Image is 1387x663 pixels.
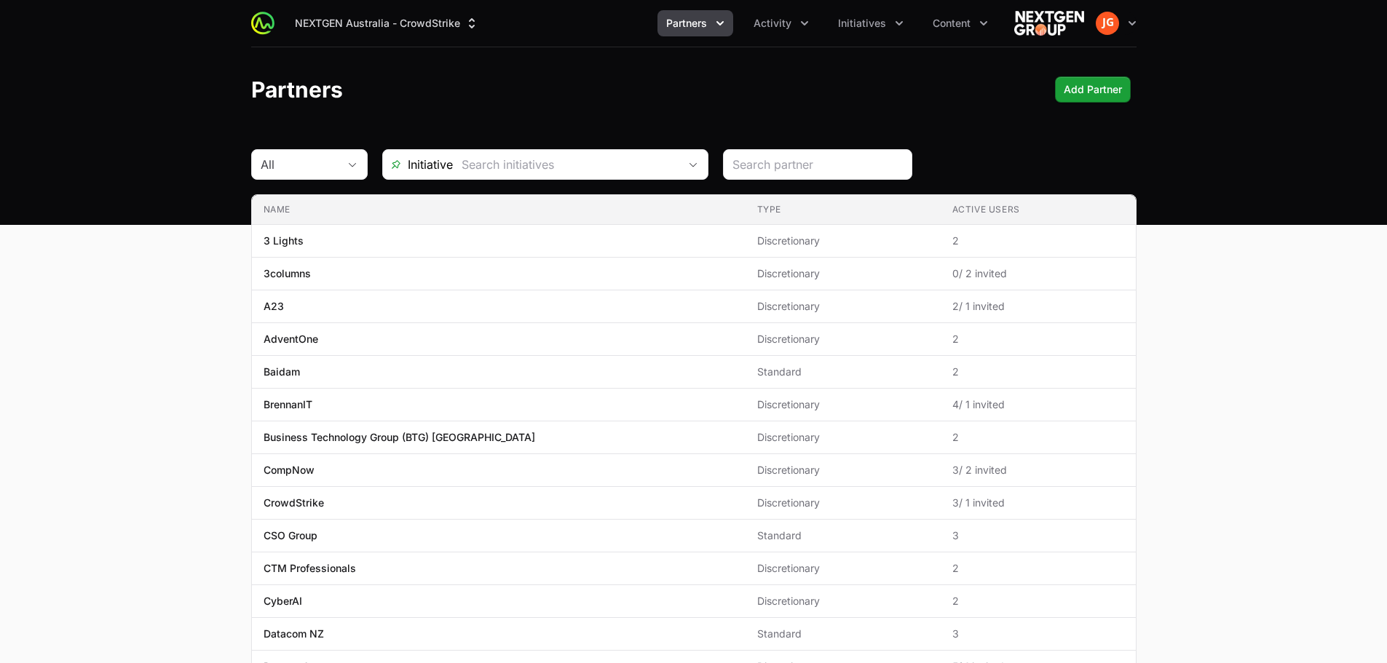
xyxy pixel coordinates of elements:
button: NEXTGEN Australia - CrowdStrike [286,10,488,36]
p: Business Technology Group (BTG) [GEOGRAPHIC_DATA] [264,430,535,445]
div: Supplier switch menu [286,10,488,36]
span: 3 [952,528,1124,543]
span: 3 / 1 invited [952,496,1124,510]
span: Initiative [383,156,453,173]
span: 2 [952,332,1124,346]
span: 3 / 2 invited [952,463,1124,477]
div: Open [679,150,708,179]
button: Initiatives [829,10,912,36]
span: 2 [952,234,1124,248]
span: Content [933,16,971,31]
p: 3 Lights [264,234,304,248]
p: CompNow [264,463,315,477]
span: Discretionary [757,430,929,445]
span: 4 / 1 invited [952,397,1124,412]
span: 2 [952,594,1124,608]
span: Add Partner [1064,81,1122,98]
input: Search initiatives [453,150,679,179]
span: Partners [666,16,707,31]
span: Discretionary [757,496,929,510]
button: Partners [657,10,733,36]
div: Initiatives menu [829,10,912,36]
input: Search partner [732,156,903,173]
span: Discretionary [757,463,929,477]
p: Datacom NZ [264,627,324,641]
div: Partners menu [657,10,733,36]
span: Discretionary [757,397,929,412]
div: Primary actions [1055,76,1131,103]
p: CTM Professionals [264,561,356,576]
span: Activity [754,16,791,31]
th: Type [746,195,941,225]
img: ActivitySource [251,12,274,35]
p: CyberAI [264,594,302,608]
span: 2 [952,561,1124,576]
span: 2 / 1 invited [952,299,1124,314]
span: Discretionary [757,266,929,281]
span: Standard [757,627,929,641]
p: AdventOne [264,332,318,346]
div: Main navigation [274,10,997,36]
span: Discretionary [757,299,929,314]
span: Discretionary [757,332,929,346]
img: NEXTGEN Australia [1014,9,1084,38]
p: A23 [264,299,284,314]
div: All [261,156,338,173]
p: CrowdStrike [264,496,324,510]
span: Standard [757,365,929,379]
p: BrennanIT [264,397,312,412]
p: CSO Group [264,528,317,543]
button: Content [924,10,997,36]
span: 3 [952,627,1124,641]
button: Add Partner [1055,76,1131,103]
th: Name [252,195,746,225]
span: Initiatives [838,16,886,31]
button: Activity [745,10,818,36]
span: Discretionary [757,234,929,248]
img: Jamie Gunning [1096,12,1119,35]
p: Baidam [264,365,300,379]
th: Active Users [941,195,1136,225]
span: Discretionary [757,561,929,576]
button: All [252,150,367,179]
p: 3columns [264,266,311,281]
span: Discretionary [757,594,929,608]
span: 2 [952,365,1124,379]
div: Activity menu [745,10,818,36]
span: 0 / 2 invited [952,266,1124,281]
div: Content menu [924,10,997,36]
span: 2 [952,430,1124,445]
span: Standard [757,528,929,543]
h1: Partners [251,76,343,103]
